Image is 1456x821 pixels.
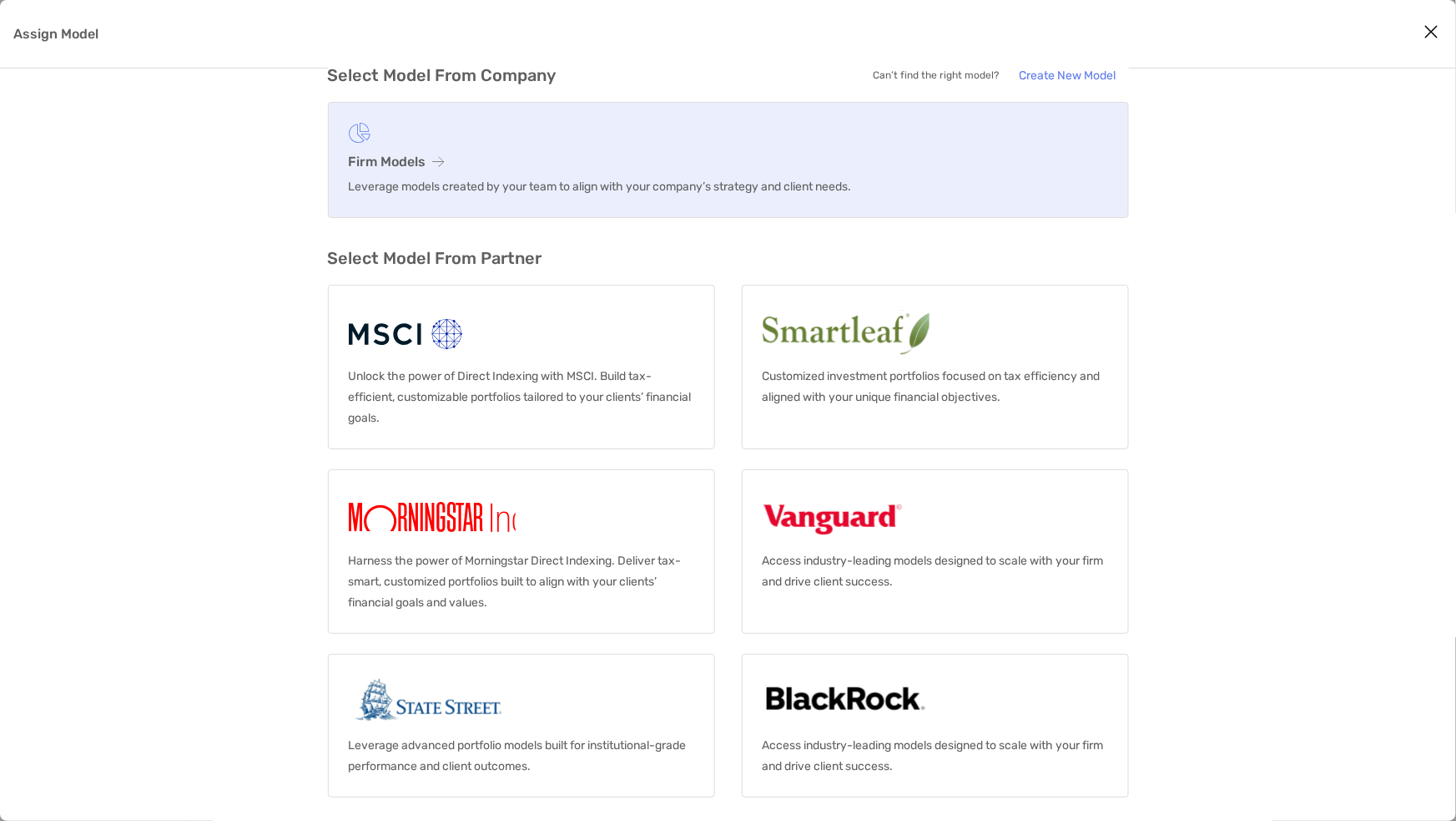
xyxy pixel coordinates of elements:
p: Access industry-leading models designed to scale with your firm and drive client success. [763,550,1108,592]
img: Blackrock [763,675,929,728]
a: State streetLeverage advanced portfolio models built for institutional-grade performance and clie... [328,654,715,798]
p: Harness the power of Morningstar Direct Indexing. Deliver tax-smart, customized portfolios built ... [349,550,694,613]
img: Vanguard [763,490,903,544]
a: BlackrockAccess industry-leading models designed to scale with your firm and drive client success. [742,654,1129,798]
a: SmartleafCustomized investment portfolios focused on tax efficiency and aligned with your unique ... [742,285,1129,449]
a: Firm ModelsLeverage models created by your team to align with your company’s strategy and client ... [328,102,1129,218]
p: Can’t find the right model? [874,65,1000,86]
a: MorningstarHarness the power of Morningstar Direct Indexing. Deliver tax-smart, customized portfo... [328,469,715,634]
img: Smartleaf [763,306,1070,359]
img: State street [349,675,509,728]
p: Unlock the power of Direct Indexing with MSCI. Build tax-efficient, customizable portfolios tailo... [349,366,694,428]
p: Assign Model [13,23,98,44]
img: Morningstar [349,490,582,544]
h3: Firm Models [349,154,1108,170]
h3: Select Model From Partner [328,248,1129,268]
img: MSCI [349,306,466,359]
p: Leverage models created by your team to align with your company’s strategy and client needs. [349,176,1108,197]
a: Create New Model [1006,62,1129,89]
p: Leverage advanced portfolio models built for institutional-grade performance and client outcomes. [349,735,694,777]
h3: Select Model From Company [328,65,557,85]
a: MSCIUnlock the power of Direct Indexing with MSCI. Build tax-efficient, customizable portfolios t... [328,285,715,449]
p: Customized investment portfolios focused on tax efficiency and aligned with your unique financial... [763,366,1108,408]
p: Access industry-leading models designed to scale with your firm and drive client success. [763,735,1108,777]
a: VanguardAccess industry-leading models designed to scale with your firm and drive client success. [742,469,1129,634]
button: Close modal [1419,20,1444,45]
